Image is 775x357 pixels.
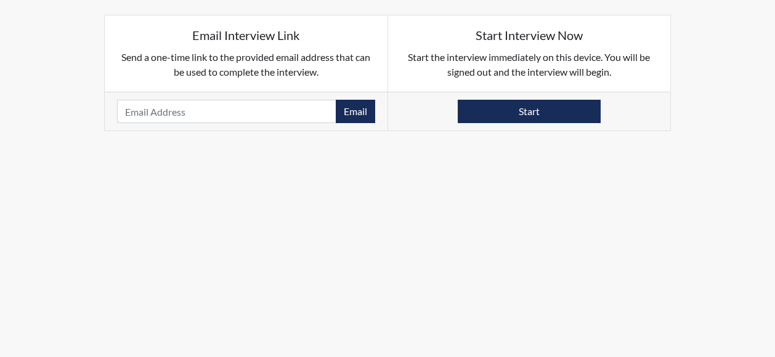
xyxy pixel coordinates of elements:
[117,50,375,79] p: Send a one-time link to the provided email address that can be used to complete the interview.
[336,100,375,123] button: Email
[458,100,601,123] button: Start
[117,28,375,42] h5: Email Interview Link
[400,28,659,42] h5: Start Interview Now
[400,50,659,79] p: Start the interview immediately on this device. You will be signed out and the interview will begin.
[117,100,336,123] input: Email Address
